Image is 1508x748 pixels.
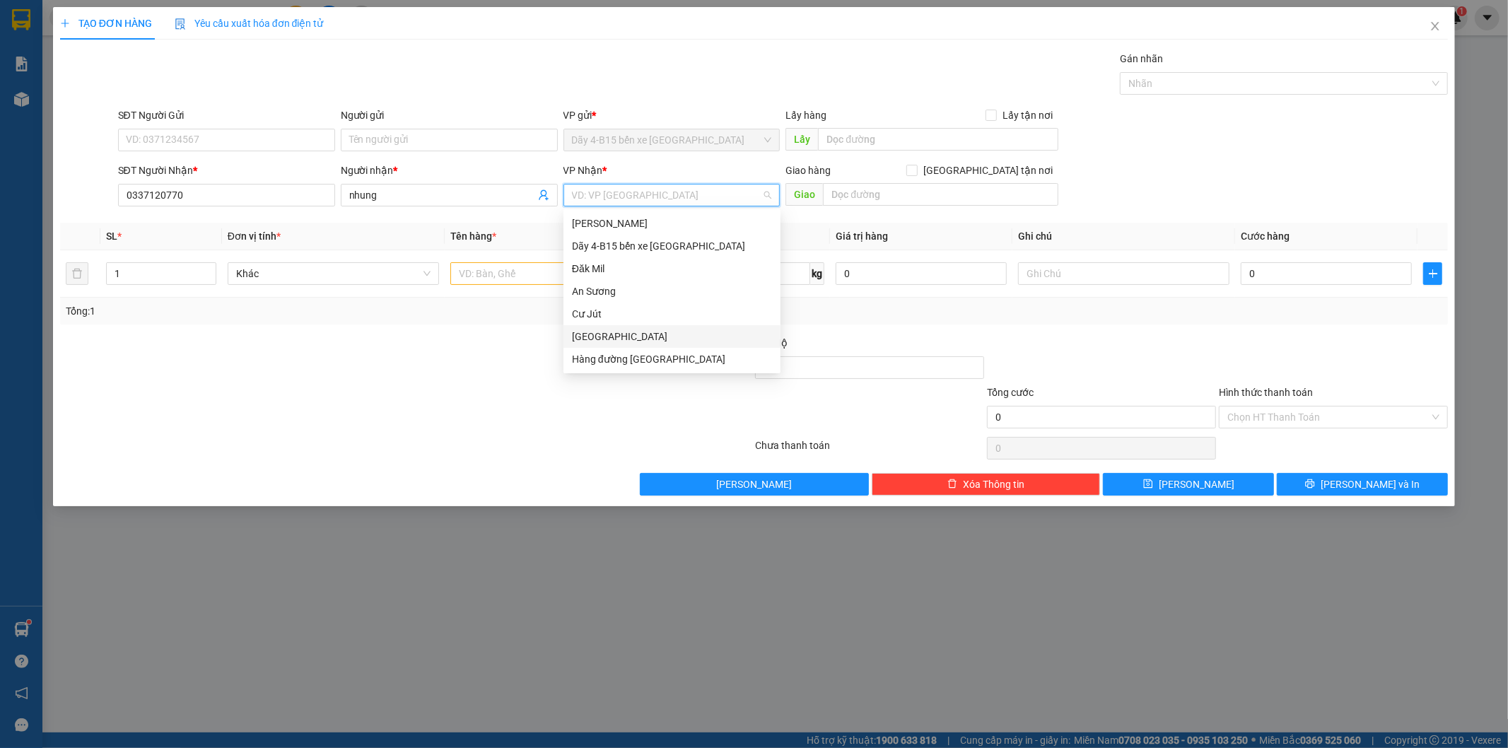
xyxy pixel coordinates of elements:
[823,183,1058,206] input: Dọc đường
[1415,7,1455,47] button: Close
[836,262,1007,285] input: 0
[754,438,986,462] div: Chưa thanh toán
[228,230,281,242] span: Đơn vị tính
[1424,268,1442,279] span: plus
[563,303,781,325] div: Cư Jút
[572,306,772,322] div: Cư Jút
[7,44,314,64] td: Minh An Express
[66,303,582,319] div: Tổng: 1
[785,128,818,151] span: Lấy
[572,216,772,231] div: [PERSON_NAME]
[836,230,888,242] span: Giá trị hàng
[165,2,309,19] div: [DATE] 05:32
[60,18,70,28] span: plus
[918,163,1058,178] span: [GEOGRAPHIC_DATA] tận nơi
[1018,262,1229,285] input: Ghi Chú
[640,473,869,496] button: [PERSON_NAME]
[785,110,826,121] span: Lấy hàng
[1321,477,1420,492] span: [PERSON_NAME] và In
[872,473,1101,496] button: deleteXóa Thông tin
[572,261,772,276] div: Đăk Mil
[450,262,662,285] input: VD: Bàn, Ghế
[572,329,772,344] div: [GEOGRAPHIC_DATA]
[66,262,88,285] button: delete
[175,18,186,30] img: icon
[563,348,781,370] div: Hàng đường Sài Gòn
[165,19,309,34] div: HỒNG XUYÊN
[538,189,549,201] span: user-add
[563,257,781,280] div: Đăk Mil
[987,387,1034,398] span: Tổng cước
[1277,473,1448,496] button: printer[PERSON_NAME] và In
[563,235,781,257] div: Dãy 4-B15 bến xe Miền Đông
[1219,387,1313,398] label: Hình thức thanh toán
[1430,21,1441,32] span: close
[1159,477,1234,492] span: [PERSON_NAME]
[175,18,324,29] span: Yêu cầu xuất hóa đơn điện tử
[572,129,772,151] span: Dãy 4-B15 bến xe Miền Đông
[810,262,824,285] span: kg
[785,165,831,176] span: Giao hàng
[563,107,781,123] div: VP gửi
[572,284,772,299] div: An Sương
[563,325,781,348] div: Hàng đường Đắk Nông
[563,212,781,235] div: Nam Dong
[1423,262,1442,285] button: plus
[450,230,496,242] span: Tên hàng
[341,163,558,178] div: Người nhận
[572,351,772,367] div: Hàng đường [GEOGRAPHIC_DATA]
[997,107,1058,123] span: Lấy tận nơi
[1241,230,1290,242] span: Cước hàng
[1305,479,1315,490] span: printer
[963,477,1024,492] span: Xóa Thông tin
[1143,479,1153,490] span: save
[118,163,335,178] div: SĐT Người Nhận
[716,477,792,492] span: [PERSON_NAME]
[1120,53,1163,64] label: Gán nhãn
[785,183,823,206] span: Giao
[236,263,431,284] span: Khác
[572,238,772,254] div: Dãy 4-B15 bến xe [GEOGRAPHIC_DATA]
[563,165,603,176] span: VP Nhận
[106,230,117,242] span: SL
[118,107,335,123] div: SĐT Người Gửi
[1103,473,1274,496] button: save[PERSON_NAME]
[563,280,781,303] div: An Sương
[818,128,1058,151] input: Dọc đường
[341,107,558,123] div: Người gửi
[947,479,957,490] span: delete
[60,18,152,29] span: TẠO ĐƠN HÀNG
[1012,223,1235,250] th: Ghi chú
